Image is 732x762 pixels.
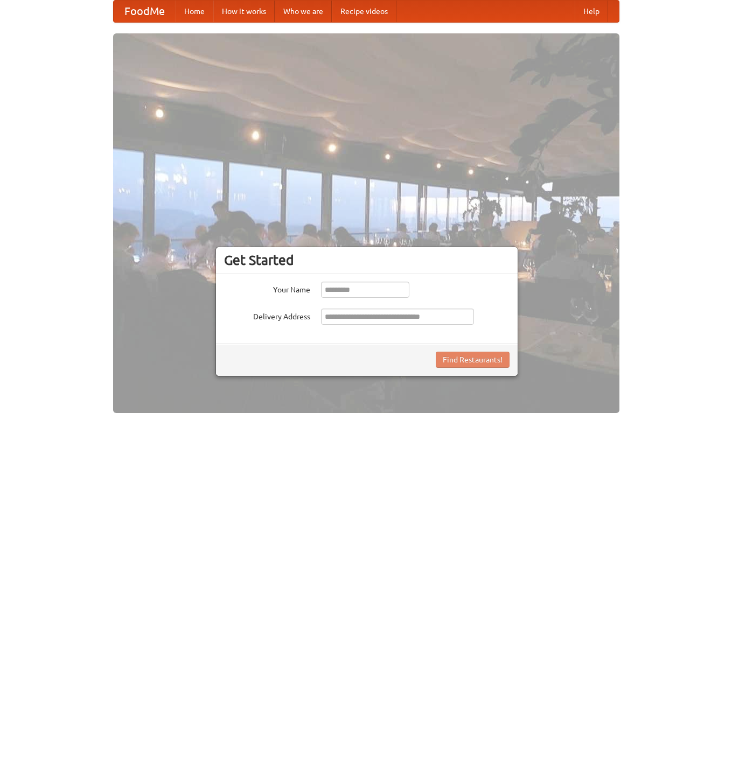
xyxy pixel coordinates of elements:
[176,1,213,22] a: Home
[275,1,332,22] a: Who we are
[213,1,275,22] a: How it works
[224,252,510,268] h3: Get Started
[575,1,608,22] a: Help
[332,1,396,22] a: Recipe videos
[224,282,310,295] label: Your Name
[224,309,310,322] label: Delivery Address
[114,1,176,22] a: FoodMe
[436,352,510,368] button: Find Restaurants!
